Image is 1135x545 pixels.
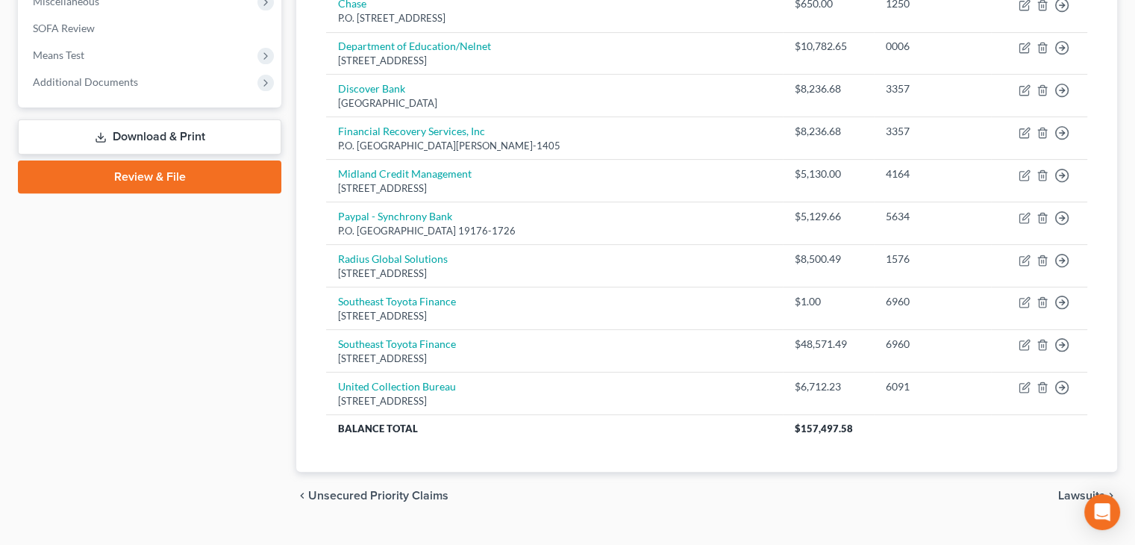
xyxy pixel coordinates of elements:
a: United Collection Bureau [338,380,456,393]
a: SOFA Review [21,15,281,42]
div: 5634 [886,209,979,224]
a: Financial Recovery Services, Inc [338,125,485,137]
a: Paypal - Synchrony Bank [338,210,452,222]
div: [STREET_ADDRESS] [338,309,771,323]
span: SOFA Review [33,22,95,34]
div: [GEOGRAPHIC_DATA] [338,96,771,110]
div: $8,500.49 [795,252,862,267]
span: Lawsuits [1058,490,1105,502]
div: P.O. [STREET_ADDRESS] [338,11,771,25]
div: $8,236.68 [795,124,862,139]
div: 4164 [886,166,979,181]
a: Southeast Toyota Finance [338,337,456,350]
th: Balance Total [326,415,783,442]
div: [STREET_ADDRESS] [338,394,771,408]
span: Means Test [33,49,84,61]
a: Midland Credit Management [338,167,472,180]
div: [STREET_ADDRESS] [338,54,771,68]
a: Department of Education/Nelnet [338,40,491,52]
div: 3357 [886,124,979,139]
div: [STREET_ADDRESS] [338,267,771,281]
div: 6091 [886,379,979,394]
span: Additional Documents [33,75,138,88]
span: Unsecured Priority Claims [308,490,448,502]
a: Discover Bank [338,82,405,95]
a: Radius Global Solutions [338,252,448,265]
div: P.O. [GEOGRAPHIC_DATA][PERSON_NAME]-1405 [338,139,771,153]
div: 3357 [886,81,979,96]
div: $48,571.49 [795,337,862,352]
i: chevron_left [296,490,308,502]
a: Download & Print [18,119,281,155]
button: chevron_left Unsecured Priority Claims [296,490,448,502]
div: $5,129.66 [795,209,862,224]
div: P.O. [GEOGRAPHIC_DATA] 19176-1726 [338,224,771,238]
div: $5,130.00 [795,166,862,181]
div: 6960 [886,294,979,309]
button: Lawsuits chevron_right [1058,490,1117,502]
div: $10,782.65 [795,39,862,54]
div: $8,236.68 [795,81,862,96]
span: $157,497.58 [795,423,853,435]
a: Southeast Toyota Finance [338,295,456,308]
div: 1576 [886,252,979,267]
div: 6960 [886,337,979,352]
div: 0006 [886,39,979,54]
a: Review & File [18,161,281,193]
div: $6,712.23 [795,379,862,394]
div: $1.00 [795,294,862,309]
i: chevron_right [1105,490,1117,502]
div: [STREET_ADDRESS] [338,352,771,366]
div: Open Intercom Messenger [1084,494,1120,530]
div: [STREET_ADDRESS] [338,181,771,196]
